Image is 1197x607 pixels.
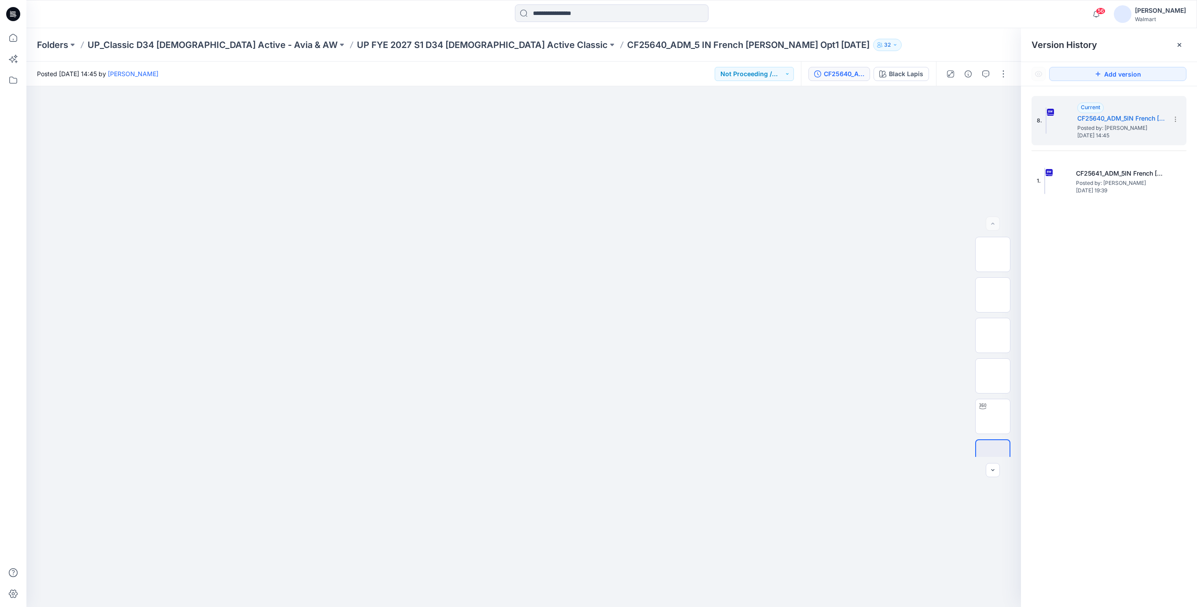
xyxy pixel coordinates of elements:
[1096,7,1105,15] span: 56
[889,69,923,79] div: Black Lapis
[1032,67,1046,81] button: Show Hidden Versions
[873,39,902,51] button: 32
[1077,132,1165,139] span: [DATE] 14:45
[1077,124,1165,132] span: Posted by: Rajesh Kumar
[1032,40,1097,50] span: Version History
[37,39,68,51] a: Folders
[1046,107,1046,134] img: CF25640_ADM_5IN French Terry Short Opt1 10MAY25
[1081,104,1100,110] span: Current
[874,67,929,81] button: Black Lapis
[1049,67,1186,81] button: Add version
[1114,5,1131,23] img: avatar
[108,70,158,77] a: [PERSON_NAME]
[1044,168,1045,194] img: CF25641_ADM_5IN French Terry Short Opt1 25APR25
[1076,179,1164,188] span: Posted by: Chantal Blommerde
[88,39,338,51] a: UP_Classic D34 [DEMOGRAPHIC_DATA] Active - Avia & AW
[1135,16,1186,22] div: Walmart
[824,69,864,79] div: CF25640_ADM_5IN French Terry Short Opt1 10MAY25
[1076,188,1164,194] span: [DATE] 19:39
[1037,177,1041,185] span: 1.
[37,69,158,78] span: Posted [DATE] 14:45 by
[808,67,870,81] button: CF25640_ADM_5IN French [PERSON_NAME] Opt1 [DATE]
[1176,41,1183,48] button: Close
[357,39,608,51] a: UP FYE 2027 S1 D34 [DEMOGRAPHIC_DATA] Active Classic
[1077,113,1165,124] h5: CF25640_ADM_5IN French Terry Short Opt1 10MAY25
[884,40,891,50] p: 32
[1037,117,1042,125] span: 8.
[961,67,975,81] button: Details
[1135,5,1186,16] div: [PERSON_NAME]
[1076,168,1164,179] h5: CF25641_ADM_5IN French Terry Short Opt1 25APR25
[627,39,870,51] p: CF25640_ADM_5 IN French [PERSON_NAME] Opt1 [DATE]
